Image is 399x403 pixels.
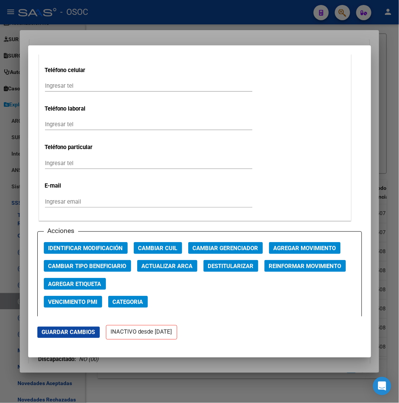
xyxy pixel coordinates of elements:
[45,143,135,152] p: Teléfono particular
[44,260,131,272] button: Cambiar Tipo Beneficiario
[274,245,336,252] span: Agregar Movimiento
[42,329,95,336] span: Guardar Cambios
[208,263,254,270] span: Destitularizar
[48,299,98,305] span: Vencimiento PMI
[373,377,391,395] div: Open Intercom Messenger
[44,242,128,254] button: Identificar Modificación
[48,263,127,270] span: Cambiar Tipo Beneficiario
[142,263,193,270] span: Actualizar ARCA
[44,296,102,308] button: Vencimiento PMI
[37,327,100,338] button: Guardar Cambios
[106,325,177,340] p: INACTIVO desde [DATE]
[45,181,135,190] p: E-mail
[138,245,178,252] span: Cambiar CUIL
[193,245,258,252] span: Cambiar Gerenciador
[269,263,341,270] span: Reinformar Movimiento
[108,296,148,308] button: Categoria
[48,245,123,252] span: Identificar Modificación
[48,281,101,287] span: Agregar Etiqueta
[269,242,341,254] button: Agregar Movimiento
[44,278,106,290] button: Agregar Etiqueta
[45,66,135,75] p: Teléfono celular
[44,226,78,236] h3: Acciones
[188,242,263,254] button: Cambiar Gerenciador
[137,260,197,272] button: Actualizar ARCA
[134,242,182,254] button: Cambiar CUIL
[264,260,346,272] button: Reinformar Movimiento
[45,104,135,113] p: Teléfono laboral
[204,260,258,272] button: Destitularizar
[113,299,143,305] span: Categoria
